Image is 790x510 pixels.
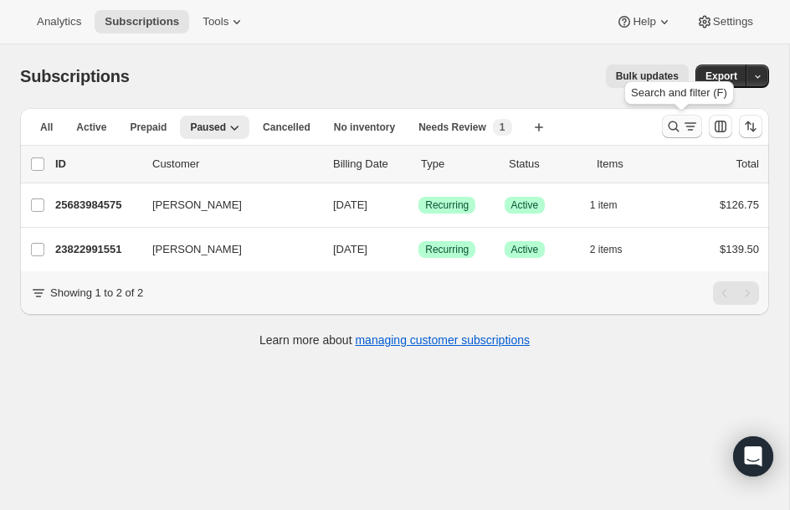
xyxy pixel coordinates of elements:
button: Export [695,64,747,88]
span: Tools [203,15,228,28]
span: No inventory [334,121,395,134]
span: Settings [713,15,753,28]
button: 2 items [590,238,641,261]
button: Create new view [526,116,552,139]
div: Items [597,156,671,173]
button: Sort the results [739,115,762,138]
span: [DATE] [333,243,367,255]
span: Prepaid [130,121,167,134]
button: Settings [686,10,763,33]
p: Showing 1 to 2 of 2 [50,285,143,301]
span: $139.50 [720,243,759,255]
p: Status [509,156,583,173]
div: 23822991551[PERSON_NAME][DATE]SuccessRecurringSuccessActive2 items$139.50 [55,238,759,261]
span: [PERSON_NAME] [152,241,242,258]
span: Recurring [425,198,469,212]
span: Subscriptions [105,15,179,28]
span: 1 item [590,198,618,212]
span: Paused [190,121,226,134]
a: managing customer subscriptions [355,333,530,347]
button: Subscriptions [95,10,189,33]
span: [PERSON_NAME] [152,197,242,214]
span: Active [511,243,539,256]
span: [DATE] [333,198,367,211]
span: $126.75 [720,198,759,211]
span: Export [705,70,737,83]
span: All [40,121,53,134]
span: Recurring [425,243,469,256]
p: Learn more about [259,332,530,348]
button: [PERSON_NAME] [142,236,310,263]
span: Cancelled [263,121,310,134]
span: 2 items [590,243,623,256]
button: Analytics [27,10,91,33]
button: [PERSON_NAME] [142,192,310,219]
button: 1 item [590,193,636,217]
span: 1 [500,121,505,134]
button: Customize table column order and visibility [709,115,732,138]
span: Needs Review [418,121,486,134]
p: 23822991551 [55,241,139,258]
span: Subscriptions [20,67,130,85]
span: Bulk updates [616,70,679,83]
p: Customer [152,156,320,173]
p: Total [736,156,759,173]
button: Tools [192,10,255,33]
p: ID [55,156,139,173]
div: 25683984575[PERSON_NAME][DATE]SuccessRecurringSuccessActive1 item$126.75 [55,193,759,217]
div: Type [421,156,495,173]
span: Help [633,15,655,28]
button: Search and filter results [662,115,702,138]
p: 25683984575 [55,197,139,214]
span: Analytics [37,15,81,28]
span: Active [76,121,106,134]
nav: Pagination [713,281,759,305]
button: Bulk updates [606,64,689,88]
button: Help [606,10,682,33]
span: Active [511,198,539,212]
p: Billing Date [333,156,408,173]
div: Open Intercom Messenger [733,436,773,477]
div: IDCustomerBilling DateTypeStatusItemsTotal [55,156,759,173]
